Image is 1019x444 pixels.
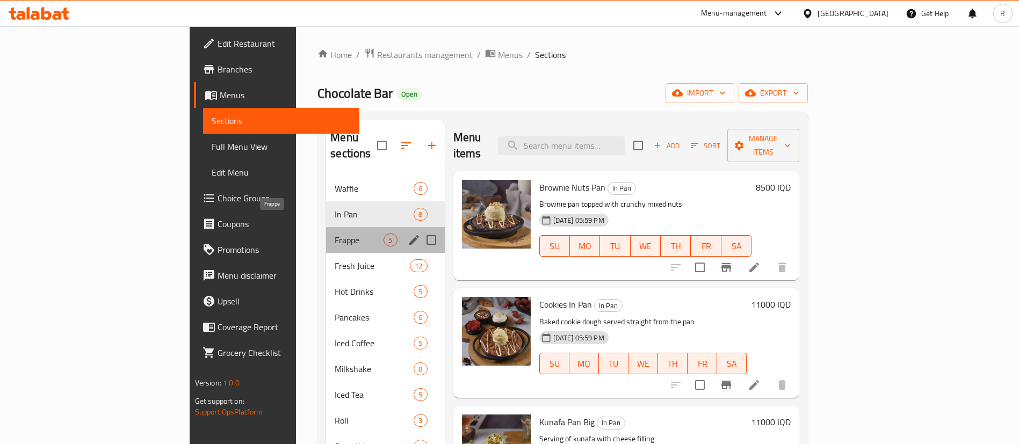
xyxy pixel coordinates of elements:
span: 5 [414,338,427,348]
div: items [384,234,397,246]
span: 5 [414,390,427,400]
button: MO [570,235,600,257]
div: Hot Drinks [335,285,414,298]
span: 1.0.0 [223,376,240,390]
span: Edit Restaurant [218,37,351,50]
span: Frappe [335,234,384,246]
button: TH [658,353,688,374]
span: Milkshake [335,362,414,375]
a: Coverage Report [194,314,360,340]
button: Manage items [727,129,799,162]
div: Waffle6 [326,176,444,201]
div: Milkshake8 [326,356,444,382]
a: Edit Restaurant [194,31,360,56]
span: Manage items [736,132,791,159]
button: TU [600,235,630,257]
div: In Pan [594,299,623,312]
span: export [747,86,799,100]
button: SA [717,353,747,374]
div: In Pan8 [326,201,444,227]
a: Grocery Checklist [194,340,360,366]
div: items [414,414,427,427]
div: items [414,337,427,350]
div: items [414,208,427,221]
span: Coupons [218,217,351,230]
div: Roll3 [326,407,444,433]
span: Upsell [218,295,351,308]
span: FR [692,356,713,372]
button: export [739,83,808,103]
span: Sections [212,114,351,127]
span: Sections [535,48,566,61]
a: Choice Groups [194,185,360,211]
a: Upsell [194,288,360,314]
span: Waffle [335,182,414,195]
a: Edit Menu [203,159,360,185]
button: FR [688,353,717,374]
div: [GEOGRAPHIC_DATA] [818,8,888,19]
p: Baked cookie dough served straight from the pan [539,315,747,329]
span: WE [633,356,654,372]
span: 5 [414,287,427,297]
span: Edit Menu [212,166,351,179]
div: items [414,311,427,324]
a: Support.OpsPlatform [195,405,263,419]
h2: Menu items [453,129,486,162]
span: FR [695,238,717,254]
a: Menu disclaimer [194,263,360,288]
div: items [414,285,427,298]
span: Menu disclaimer [218,269,351,282]
span: Select section [627,134,649,157]
div: Open [397,88,422,101]
span: MO [574,238,596,254]
span: Choice Groups [218,192,351,205]
button: Add [649,137,684,154]
span: 8 [414,209,427,220]
a: Branches [194,56,360,82]
span: SU [544,356,565,372]
span: Select to update [689,374,711,396]
span: Iced Tea [335,388,414,401]
span: Select to update [689,256,711,279]
span: TU [604,238,626,254]
span: Coverage Report [218,321,351,333]
span: Brownie Nuts Pan [539,179,605,195]
div: items [414,182,427,195]
button: TU [599,353,628,374]
span: MO [574,356,595,372]
span: Sort [691,140,720,152]
span: Sort items [684,137,727,154]
h6: 8500 IQD [756,180,791,195]
span: Restaurants management [377,48,473,61]
span: In Pan [595,300,622,312]
span: 5 [384,235,396,245]
div: Iced Tea5 [326,382,444,407]
a: Restaurants management [364,48,473,62]
div: Pancakes6 [326,304,444,330]
span: R [1000,8,1005,19]
div: In Pan [597,417,625,430]
span: Fresh Juice [335,259,410,272]
span: Select all sections [371,134,393,157]
span: Iced Coffee [335,337,414,350]
a: Sections [203,108,360,134]
a: Promotions [194,237,360,263]
button: SA [721,235,751,257]
div: Hot Drinks5 [326,279,444,304]
input: search [498,136,625,155]
a: Edit menu item [748,379,761,391]
nav: breadcrumb [317,48,808,62]
span: TH [665,238,686,254]
a: Edit menu item [748,261,761,274]
img: Brownie Nuts Pan [462,180,531,249]
h6: 11000 IQD [751,414,791,430]
div: items [414,388,427,401]
span: Kunafa Pan Big [539,414,595,430]
span: TU [603,356,624,372]
button: import [666,83,734,103]
span: Sort sections [393,133,419,158]
span: Menus [220,89,351,101]
button: edit [406,232,422,248]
